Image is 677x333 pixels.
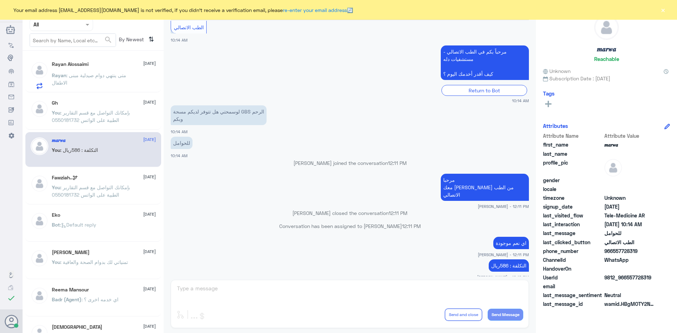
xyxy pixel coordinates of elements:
span: : اي خدمه اخرى ؟ [81,296,118,302]
span: null [604,177,655,184]
span: Rayan [52,72,66,78]
p: 2/9/2025, 10:14 AM [171,105,267,125]
span: الطب الاتصالي [174,24,204,30]
span: timezone [543,194,603,202]
span: : بإمكانك التواصل مع قسم التقارير الطبية على الواتس 0550181732 [52,184,130,198]
span: phone_number [543,247,603,255]
p: [PERSON_NAME] joined the conversation [171,159,529,167]
h5: سبحان الله [52,324,102,330]
span: signup_date [543,203,603,210]
button: Send and close [445,308,482,321]
a: re-enter your email address [283,7,347,13]
i: ⇅ [148,33,154,45]
span: : بإمكانك التواصل مع قسم التقارير الطبية على الواتس 0550181732 [52,110,130,123]
span: profile_pic [543,159,603,175]
p: 2/9/2025, 10:14 AM [441,45,529,80]
img: defaultAdmin.png [31,61,48,79]
p: 2/9/2025, 12:11 PM [441,174,529,201]
span: 𝒎𝒂𝒓𝒘𝒂 [604,141,655,148]
span: 966557728319 [604,247,655,255]
span: Badr (Agent) [52,296,81,302]
span: Unknown [543,67,571,75]
span: 10:14 AM [512,98,529,104]
span: You [52,259,60,265]
h6: Tags [543,90,555,97]
span: 12:11 PM [389,210,407,216]
span: [DATE] [143,248,156,255]
span: search [104,36,112,44]
span: HandoverOn [543,265,603,272]
h5: Rayan Alossaimi [52,61,89,67]
span: [PERSON_NAME] - 12:11 PM [478,203,529,209]
h6: Attributes [543,123,568,129]
span: 12:11 PM [402,223,421,229]
span: last_interaction [543,221,603,228]
p: Conversation has been assigned to [PERSON_NAME] [171,222,529,230]
span: last_visited_flow [543,212,603,219]
h5: Fawziah..🕊 [52,175,78,181]
span: 2025-09-02T07:14:46.427Z [604,221,655,228]
span: 2 [604,256,655,264]
span: email [543,283,603,290]
span: : تمنياتي لك بدوام الصحة والعافية [60,259,128,265]
p: 2/9/2025, 10:14 AM [171,137,193,149]
span: Unknown [604,194,655,202]
span: 10:14 AM [171,153,188,158]
span: gender [543,177,603,184]
img: defaultAdmin.png [31,175,48,192]
img: defaultAdmin.png [31,249,48,267]
span: [DATE] [143,60,156,67]
span: last_clicked_button [543,239,603,246]
h5: 𝒎𝒂𝒓𝒘𝒂 [52,137,66,143]
img: defaultAdmin.png [594,16,618,39]
span: null [604,283,655,290]
span: [DATE] [143,174,156,180]
span: 0 [604,291,655,299]
span: Attribute Value [604,132,655,140]
input: Search by Name, Local etc… [30,34,116,47]
span: للحوامل [604,229,655,237]
span: last_message [543,229,603,237]
img: defaultAdmin.png [31,137,48,155]
span: [DATE] [143,99,156,105]
span: wamid.HBgMOTY2NTU3NzI4MzE5FQIAEhgUM0E5RTVFNEQyREI4NEEyRjZEN0MA [604,300,655,308]
span: Bot [52,222,60,228]
span: Your email address [EMAIL_ADDRESS][DOMAIN_NAME] is not verified, if you didn't receive a verifica... [13,6,353,14]
div: Return to Bot [441,85,527,96]
span: [DATE] [143,211,156,217]
span: By Newest [116,33,146,48]
span: [DATE] [143,286,156,292]
button: × [659,6,666,13]
span: last_message_sentiment [543,291,603,299]
span: Attribute Name [543,132,603,140]
h5: Mohammed ALRASHED [52,249,90,255]
h5: Eko [52,212,60,218]
span: 12:11 PM [388,160,407,166]
h5: Reema Mansour [52,287,89,293]
p: [PERSON_NAME] closed the conversation [171,209,529,217]
span: locale [543,185,603,193]
span: UserId [543,274,603,281]
p: 2/9/2025, 12:12 PM [489,259,529,272]
span: last_message_id [543,300,603,308]
h6: Reachable [594,56,619,62]
span: last_name [543,150,603,158]
span: 10:14 AM [171,38,188,42]
img: defaultAdmin.png [31,100,48,118]
span: 9812_966557728319 [604,274,655,281]
img: defaultAdmin.png [31,212,48,230]
span: You [52,147,60,153]
span: [DATE] [143,136,156,143]
button: search [104,34,112,46]
span: : متى ينتهي دوام صيدلية مبنى الاطفال [52,72,126,86]
span: You [52,184,60,190]
span: You [52,110,60,116]
span: : Default reply [60,222,96,228]
p: 2/9/2025, 12:11 PM [493,237,529,249]
h5: 𝒎𝒂𝒓𝒘𝒂 [597,45,616,53]
img: defaultAdmin.png [604,159,622,177]
span: Subscription Date : [DATE] [543,75,670,82]
span: : التكلفة : 586ريال [60,147,98,153]
span: null [604,185,655,193]
button: Avatar [5,315,18,328]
